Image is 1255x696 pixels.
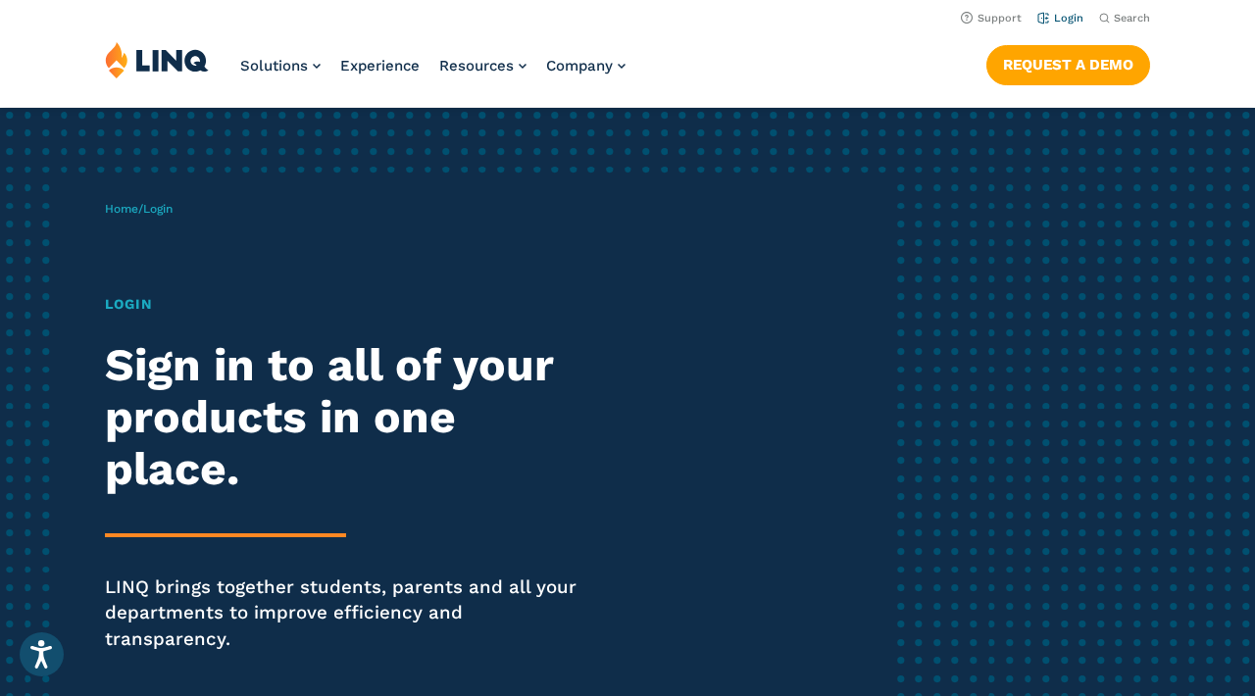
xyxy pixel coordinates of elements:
[1099,11,1150,25] button: Open Search Bar
[240,57,321,75] a: Solutions
[143,202,173,216] span: Login
[340,57,420,75] a: Experience
[105,574,588,653] p: LINQ brings together students, parents and all your departments to improve efficiency and transpa...
[961,12,1022,25] a: Support
[439,57,527,75] a: Resources
[1114,12,1150,25] span: Search
[240,41,626,106] nav: Primary Navigation
[105,202,138,216] a: Home
[1037,12,1083,25] a: Login
[546,57,613,75] span: Company
[105,294,588,315] h1: Login
[240,57,308,75] span: Solutions
[439,57,514,75] span: Resources
[105,202,173,216] span: /
[986,41,1150,84] nav: Button Navigation
[986,45,1150,84] a: Request a Demo
[105,339,588,495] h2: Sign in to all of your products in one place.
[546,57,626,75] a: Company
[105,41,209,78] img: LINQ | K‑12 Software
